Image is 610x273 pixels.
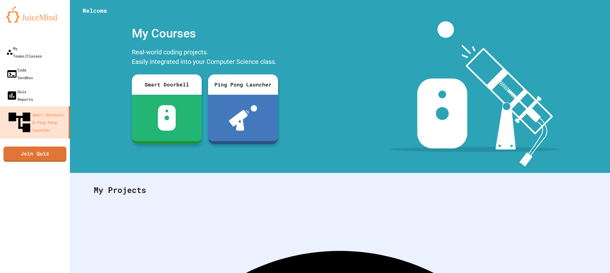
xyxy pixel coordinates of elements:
div: Real-world coding projects. Easily integrated into your Computer Science class. [129,46,281,70]
img: sdb-white.svg [158,105,176,131]
div: Quiz Reports [6,88,33,103]
div: Smart Doorbell [132,74,202,95]
img: banner-image-my-projects.png [390,21,560,167]
img: logo-orange.svg [6,6,64,23]
img: ppl-with-ball.png [229,105,257,131]
div: Ping Pong Launcher [208,74,278,95]
div: Code Sandbox [6,66,33,81]
div: Smart Doorbell & Ping Pong Launcher [6,109,66,135]
div: My Projects [87,178,593,202]
div: My Courses [129,21,281,46]
a: Join Quiz [3,147,66,162]
div: My Teams/Classes [6,44,42,60]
